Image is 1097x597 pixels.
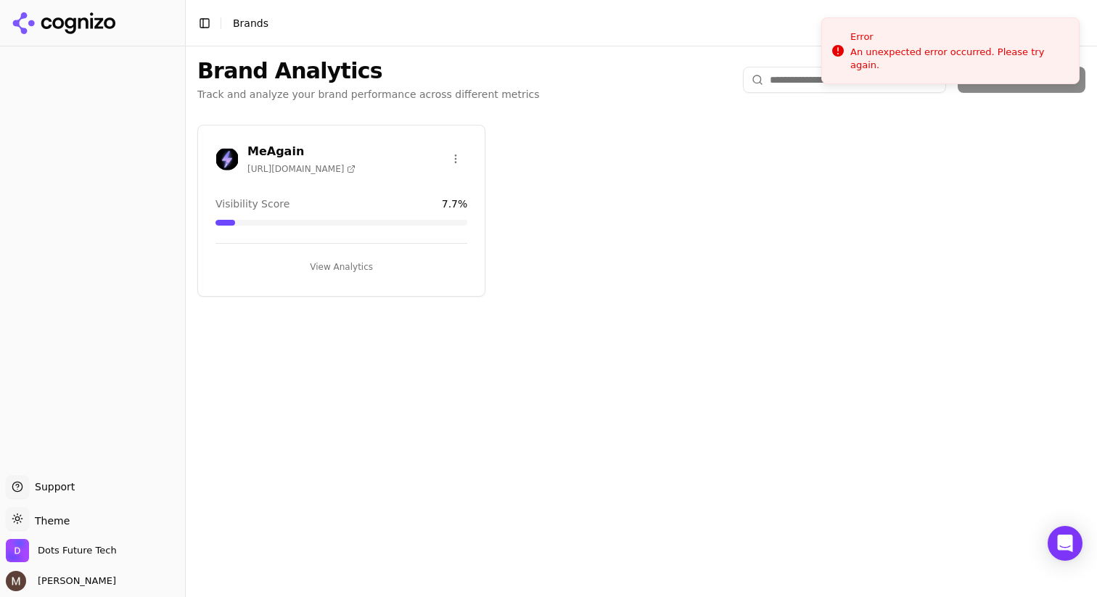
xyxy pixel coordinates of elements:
[1048,526,1082,561] div: Open Intercom Messenger
[38,544,117,557] span: Dots Future Tech
[29,479,75,494] span: Support
[6,539,117,562] button: Open organization switcher
[247,143,356,160] h3: MeAgain
[6,571,116,591] button: Open user button
[32,575,116,588] span: [PERSON_NAME]
[247,163,356,175] span: [URL][DOMAIN_NAME]
[233,17,268,29] span: Brands
[197,58,540,84] h1: Brand Analytics
[197,87,540,102] p: Track and analyze your brand performance across different metrics
[215,197,289,211] span: Visibility Score
[442,197,468,211] span: 7.7 %
[850,46,1067,72] div: An unexpected error occurred. Please try again.
[215,255,467,279] button: View Analytics
[6,571,26,591] img: Martyn Strydom
[233,16,1056,30] nav: breadcrumb
[215,147,239,170] img: MeAgain
[29,515,70,527] span: Theme
[6,539,29,562] img: Dots Future Tech
[850,30,1067,44] div: Error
